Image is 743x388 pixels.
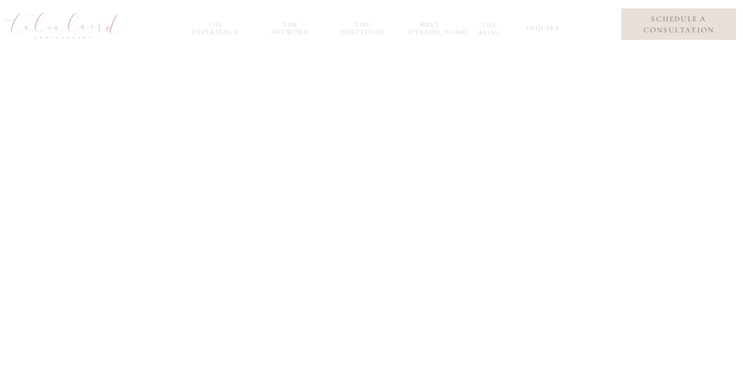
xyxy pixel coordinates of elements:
a: inquire [527,24,556,37]
a: the Artwork [265,21,316,33]
a: the blog [472,21,506,33]
a: meet [PERSON_NAME] [409,21,451,33]
a: the experience [187,21,244,33]
a: schedule a consultation [630,13,728,36]
a: the portfolio [337,21,388,33]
